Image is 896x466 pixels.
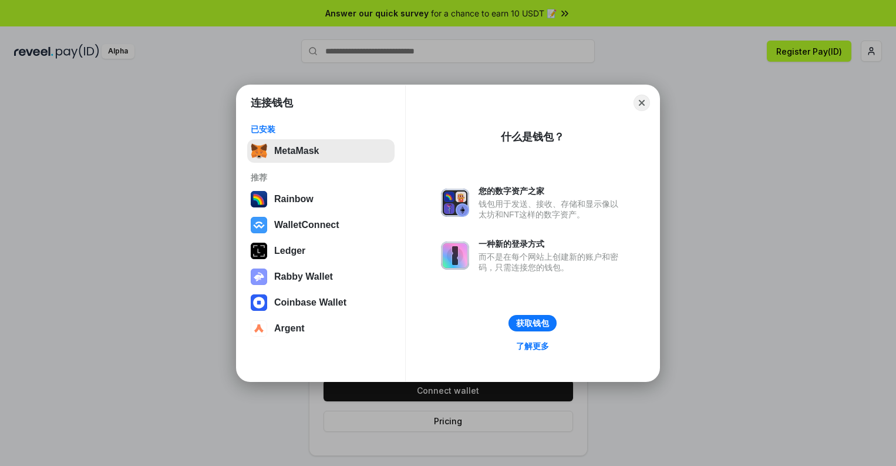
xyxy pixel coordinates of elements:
button: Coinbase Wallet [247,291,395,314]
div: Rabby Wallet [274,271,333,282]
div: Coinbase Wallet [274,297,346,308]
div: 什么是钱包？ [501,130,564,144]
div: 而不是在每个网站上创建新的账户和密码，只需连接您的钱包。 [479,252,624,273]
button: MetaMask [247,139,395,163]
div: 钱包用于发送、接收、存储和显示像以太坊和NFT这样的数字资产。 [479,199,624,220]
button: 获取钱包 [508,315,557,331]
button: Close [634,95,650,111]
img: svg+xml,%3Csvg%20xmlns%3D%22http%3A%2F%2Fwww.w3.org%2F2000%2Fsvg%22%20fill%3D%22none%22%20viewBox... [441,242,469,270]
div: Rainbow [274,194,314,204]
div: Ledger [274,246,305,256]
div: 已安装 [251,124,391,135]
img: svg+xml,%3Csvg%20width%3D%2228%22%20height%3D%2228%22%20viewBox%3D%220%200%2028%2028%22%20fill%3D... [251,294,267,311]
img: svg+xml,%3Csvg%20fill%3D%22none%22%20height%3D%2233%22%20viewBox%3D%220%200%2035%2033%22%20width%... [251,143,267,159]
div: 推荐 [251,172,391,183]
div: 了解更多 [516,341,549,351]
img: svg+xml,%3Csvg%20width%3D%22120%22%20height%3D%22120%22%20viewBox%3D%220%200%20120%20120%22%20fil... [251,191,267,207]
button: Argent [247,317,395,340]
div: 您的数字资产之家 [479,186,624,196]
button: Rainbow [247,187,395,211]
img: svg+xml,%3Csvg%20width%3D%2228%22%20height%3D%2228%22%20viewBox%3D%220%200%2028%2028%22%20fill%3D... [251,217,267,233]
div: WalletConnect [274,220,339,230]
img: svg+xml,%3Csvg%20xmlns%3D%22http%3A%2F%2Fwww.w3.org%2F2000%2Fsvg%22%20width%3D%2228%22%20height%3... [251,243,267,259]
img: svg+xml,%3Csvg%20width%3D%2228%22%20height%3D%2228%22%20viewBox%3D%220%200%2028%2028%22%20fill%3D... [251,320,267,337]
div: MetaMask [274,146,319,156]
button: WalletConnect [247,213,395,237]
img: svg+xml,%3Csvg%20xmlns%3D%22http%3A%2F%2Fwww.w3.org%2F2000%2Fsvg%22%20fill%3D%22none%22%20viewBox... [441,189,469,217]
div: Argent [274,323,305,334]
a: 了解更多 [509,338,556,354]
button: Ledger [247,239,395,263]
div: 获取钱包 [516,318,549,328]
button: Rabby Wallet [247,265,395,289]
h1: 连接钱包 [251,96,293,110]
div: 一种新的登录方式 [479,239,624,249]
img: svg+xml,%3Csvg%20xmlns%3D%22http%3A%2F%2Fwww.w3.org%2F2000%2Fsvg%22%20fill%3D%22none%22%20viewBox... [251,269,267,285]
